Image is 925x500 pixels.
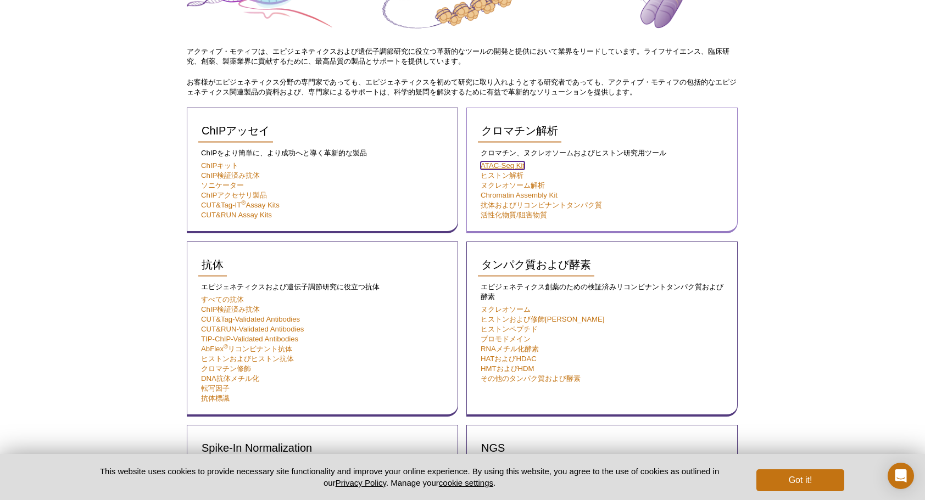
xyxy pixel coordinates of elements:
a: ChIP検証済み抗体 [201,305,260,313]
a: クロマチン解析 [478,119,561,143]
a: RNAメチル化酵素 [481,345,539,353]
p: アクティブ・モティフは、エピジェネティクスおよび遺伝子調節研究に役立つ革新的なツールの開発と提供において業界をリードしています。ライフサイエンス、臨床研究、創薬、製薬業界に貢献するために、最高品... [187,47,738,66]
a: その他のタンパク質および酵素 [481,374,581,383]
a: ブロモドメイン [481,335,531,343]
a: 抗体 [198,253,227,277]
span: 抗体 [202,259,224,271]
span: ChIPアッセイ [202,125,270,137]
a: タンパク質および酵素 [478,253,594,277]
a: ヒストン解析 [481,171,523,179]
a: HMTおよびHDM [481,364,534,373]
button: Got it! [756,469,844,491]
a: クロマチン修飾 [201,364,251,373]
p: This website uses cookies to provide necessary site functionality and improve your online experie... [81,465,738,488]
a: TIP-ChIP-Validated Antibodies [201,335,298,343]
a: CUT&Tag-IT®Assay Kits [201,201,280,209]
a: DNA抗体メチル化 [201,374,259,383]
span: クロマチン解析 [481,125,558,137]
a: ChIP検証済み抗体 [201,171,260,179]
span: NGS [481,442,505,454]
button: cookie settings [439,478,493,487]
a: 抗体およびリコンビナントタンパク質 [481,201,602,209]
a: AbFlex®リコンビナント抗体 [201,345,292,353]
span: Spike-In Normalization [202,442,312,454]
a: ATAC-Seq Kit [481,161,525,170]
a: ChIPアッセイ [198,119,273,143]
a: ChIPアクセサリ製品 [201,191,267,199]
a: CUT&RUN-Validated Antibodies [201,325,304,333]
p: エピジェネティクス創薬のための検証済みリコンビナントタンパク質および酵素 [478,282,726,302]
a: Privacy Policy [336,478,386,487]
p: ChIPをより簡単に、より成功へと導く革新的な製品 [198,148,447,158]
a: ヒストンペプチド [481,325,538,333]
a: ヒストンおよび修飾[PERSON_NAME] [481,315,604,323]
span: タンパク質および酵素 [481,259,591,271]
a: 活性化物質/阻害物質 [481,211,547,219]
div: Open Intercom Messenger [888,463,914,489]
sup: ® [224,343,228,350]
a: Chromatin Assembly Kit [481,191,558,199]
a: NGS [478,436,508,460]
a: CUT&Tag-Validated Antibodies [201,315,300,323]
a: CUT&RUN Assay Kits [201,211,272,219]
a: すべての抗体 [201,295,244,304]
p: クロマチン、ヌクレオソームおよびヒストン研究用ツール [478,148,726,158]
a: 転写因子 [201,384,230,392]
a: 抗体標識 [201,394,230,402]
p: お客様がエピジェネティクス分野の専門家であっても、エピジェネティクスを初めて研究に取り入れようとする研究者であっても、アクティブ・モティフの包括的なエピジェネティクス関連製品の資料および、専門家... [187,77,738,97]
p: エピジェネティクスおよび遺伝子調節研究に役立つ抗体 [198,282,447,292]
a: ヌクレオソーム解析 [481,181,545,189]
a: ヒストンおよびヒストン抗体 [201,355,294,363]
a: ソニケーター [201,181,244,189]
a: Spike-In Normalization [198,436,315,460]
sup: ® [241,199,246,206]
a: HATおよびHDAC [481,355,537,363]
a: ヌクレオソーム [481,305,531,313]
a: ChIPキット [201,161,238,170]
